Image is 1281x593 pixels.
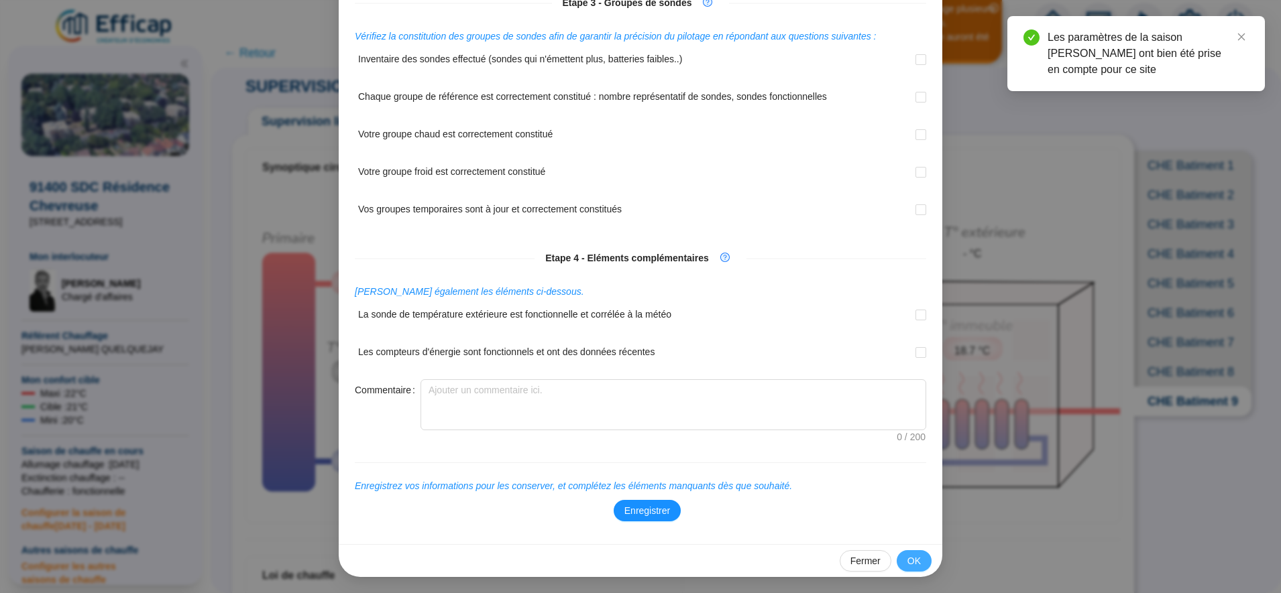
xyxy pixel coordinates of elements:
[358,127,553,158] span: Votre groupe chaud est correctement constitué
[358,345,655,376] span: Les compteurs d'énergie sont fonctionnels et ont des données récentes
[897,550,932,572] button: OK
[421,380,926,430] textarea: Commentaire
[850,554,881,568] span: Fermer
[545,253,709,263] strong: Etape 4 - Eléments complémentaires
[355,480,792,491] span: Enregistrez vos informations pour les conserver, et complétez les éléments manquants dès que souh...
[907,554,921,568] span: OK
[720,253,730,262] span: question-circle
[1234,29,1249,44] a: Close
[358,165,545,196] span: Votre groupe froid est correctement constitué
[1023,29,1040,46] span: check-circle
[358,202,622,233] span: Vos groupes temporaires sont à jour et correctement constitués
[355,379,421,401] label: Commentaire
[1048,29,1249,78] div: Les paramètres de la saison [PERSON_NAME] ont bien été prise en compte pour ce site
[614,500,681,521] button: Enregistrer
[840,550,891,572] button: Fermer
[1237,32,1246,42] span: close
[358,90,827,121] span: Chaque groupe de référence est correctement constitué : nombre représentatif de sondes, sondes fo...
[355,31,877,42] span: Vérifiez la constitution des groupes de sondes afin de garantir la précision du pilotage en répon...
[624,504,670,518] span: Enregistrer
[355,286,584,297] span: [PERSON_NAME] également les éléments ci-dessous.
[358,52,682,83] span: Inventaire des sondes effectué (sondes qui n'émettent plus, batteries faibles..)
[358,308,671,338] span: La sonde de température extérieure est fonctionnelle et corrélée à la météo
